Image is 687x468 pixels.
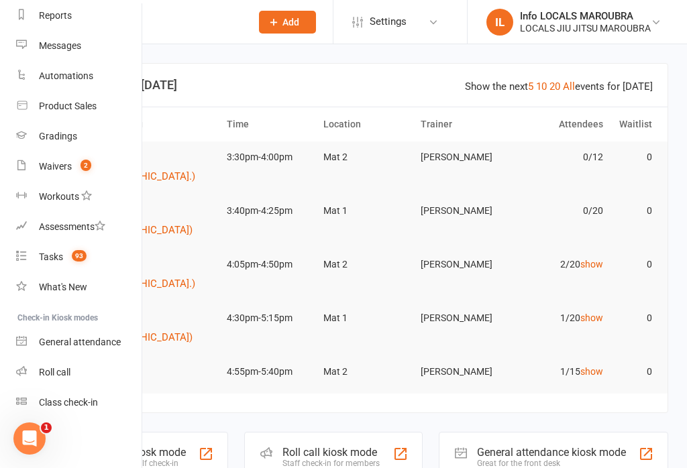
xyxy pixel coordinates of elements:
[317,249,415,280] td: Mat 2
[81,259,215,292] button: Tin Lids ([DEMOGRAPHIC_DATA].)
[221,141,318,173] td: 3:30pm-4:00pm
[74,107,221,141] th: Event/Booking
[16,91,143,121] a: Product Sales
[16,1,143,31] a: Reports
[259,11,316,34] button: Add
[415,356,512,388] td: [PERSON_NAME]
[16,212,143,242] a: Assessments
[39,367,70,377] div: Roll call
[16,272,143,302] a: What's New
[81,206,215,238] button: Mids ([DEMOGRAPHIC_DATA])
[580,259,603,270] a: show
[221,302,318,334] td: 4:30pm-5:15pm
[415,107,512,141] th: Trainer
[81,160,91,171] span: 2
[609,195,657,227] td: 0
[39,10,72,21] div: Reports
[79,13,242,32] input: Search...
[317,141,415,173] td: Mat 2
[16,388,143,418] a: Class kiosk mode
[16,182,143,212] a: Workouts
[477,459,626,468] div: Great for the front desk
[39,337,121,347] div: General attendance
[580,312,603,323] a: show
[609,302,657,334] td: 0
[16,327,143,357] a: General attendance kiosk mode
[317,107,415,141] th: Location
[39,40,81,51] div: Messages
[16,242,143,272] a: Tasks 93
[370,7,407,37] span: Settings
[13,422,46,455] iframe: Intercom live chat
[103,459,186,468] div: Member self check-in
[609,249,657,280] td: 0
[39,282,87,292] div: What's New
[512,107,609,141] th: Attendees
[609,141,657,173] td: 0
[221,249,318,280] td: 4:05pm-4:50pm
[81,152,215,184] button: Squids ([DEMOGRAPHIC_DATA].)
[103,446,186,459] div: Class kiosk mode
[609,356,657,388] td: 0
[486,9,513,36] div: IL
[221,107,318,141] th: Time
[563,80,575,93] a: All
[39,161,72,172] div: Waivers
[512,195,609,227] td: 0/20
[39,191,79,202] div: Workouts
[512,249,609,280] td: 2/20
[39,221,105,232] div: Assessments
[317,302,415,334] td: Mat 1
[16,152,143,182] a: Waivers 2
[415,249,512,280] td: [PERSON_NAME]
[16,61,143,91] a: Automations
[282,459,380,468] div: Staff check-in for members
[536,80,547,93] a: 10
[16,357,143,388] a: Roll call
[39,131,77,141] div: Gradings
[81,313,215,345] button: Kids Mixed Gi ([DEMOGRAPHIC_DATA])
[282,446,380,459] div: Roll call kiosk mode
[317,195,415,227] td: Mat 1
[512,141,609,173] td: 0/12
[520,22,651,34] div: LOCALS JIU JITSU MAROUBRA
[512,302,609,334] td: 1/20
[580,366,603,377] a: show
[317,356,415,388] td: Mat 2
[465,78,653,95] div: Show the next events for [DATE]
[609,107,657,141] th: Waitlist
[221,356,318,388] td: 4:55pm-5:40pm
[528,80,533,93] a: 5
[415,302,512,334] td: [PERSON_NAME]
[39,101,97,111] div: Product Sales
[72,250,87,261] span: 93
[520,10,651,22] div: Info LOCALS MAROUBRA
[41,422,52,433] span: 1
[39,397,98,408] div: Class check-in
[221,195,318,227] td: 3:40pm-4:25pm
[39,70,93,81] div: Automations
[512,356,609,388] td: 1/15
[415,195,512,227] td: [PERSON_NAME]
[415,141,512,173] td: [PERSON_NAME]
[16,121,143,152] a: Gradings
[282,17,299,27] span: Add
[80,78,653,92] h3: Coming up [DATE]
[39,251,63,262] div: Tasks
[549,80,560,93] a: 20
[477,446,626,459] div: General attendance kiosk mode
[16,31,143,61] a: Messages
